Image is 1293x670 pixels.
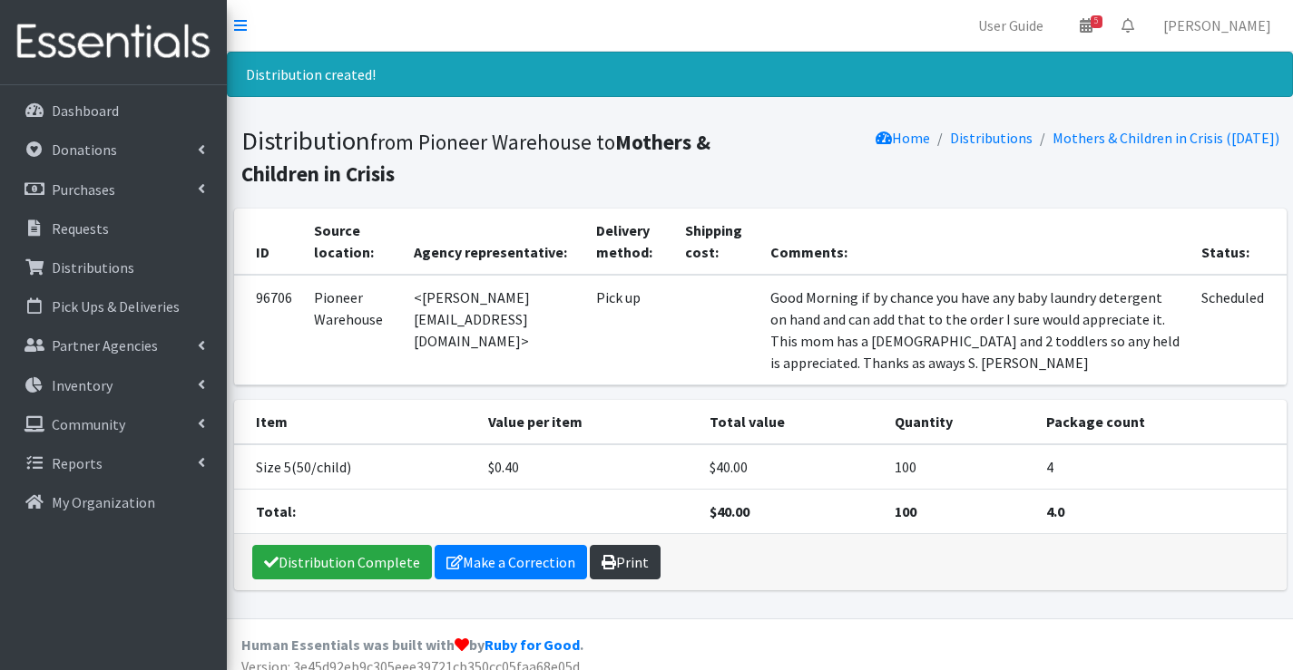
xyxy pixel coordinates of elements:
[7,131,220,168] a: Donations
[403,209,584,275] th: Agency representative:
[1091,15,1102,28] span: 5
[234,209,303,275] th: ID
[699,444,884,490] td: $40.00
[7,210,220,247] a: Requests
[52,102,119,120] p: Dashboard
[884,400,1036,444] th: Quantity
[241,636,583,654] strong: Human Essentials was built with by .
[585,209,674,275] th: Delivery method:
[1035,400,1286,444] th: Package count
[759,275,1190,385] td: Good Morning if by chance you have any baby laundry detergent on hand and can add that to the ord...
[52,415,125,433] p: Community
[1035,444,1286,490] td: 4
[699,400,884,444] th: Total value
[895,502,916,520] strong: 100
[7,249,220,286] a: Distributions
[759,209,1190,275] th: Comments:
[710,502,749,520] strong: $40.00
[241,129,710,187] small: from Pioneer Warehouse to
[403,275,584,385] td: <[PERSON_NAME][EMAIL_ADDRESS][DOMAIN_NAME]>
[52,258,134,277] p: Distributions
[227,52,1293,97] div: Distribution created!
[256,502,296,520] strong: Total:
[477,444,699,490] td: $0.40
[876,129,930,147] a: Home
[1190,209,1286,275] th: Status:
[52,219,109,238] p: Requests
[252,545,432,579] a: Distribution Complete
[1046,502,1064,520] strong: 4.0
[52,141,117,159] p: Donations
[590,545,661,579] a: Print
[234,400,478,444] th: Item
[7,171,220,208] a: Purchases
[950,129,1033,147] a: Distributions
[52,493,155,511] p: My Organization
[477,400,699,444] th: Value per item
[52,336,158,354] p: Partner Agencies
[585,275,674,385] td: Pick up
[52,376,113,394] p: Inventory
[7,288,220,325] a: Pick Ups & Deliveries
[7,12,220,73] img: HumanEssentials
[674,209,760,275] th: Shipping cost:
[241,129,710,187] b: Mothers & Children in Crisis
[241,125,754,188] h1: Distribution
[7,327,220,364] a: Partner Agencies
[234,444,478,490] td: Size 5(50/child)
[7,367,220,403] a: Inventory
[7,406,220,442] a: Community
[7,92,220,129] a: Dashboard
[7,445,220,481] a: Reports
[52,297,180,316] p: Pick Ups & Deliveries
[1053,129,1279,147] a: Mothers & Children in Crisis ([DATE])
[1190,275,1286,385] td: Scheduled
[7,484,220,520] a: My Organization
[52,180,115,199] p: Purchases
[964,7,1058,44] a: User Guide
[303,209,404,275] th: Source location:
[303,275,404,385] td: Pioneer Warehouse
[234,275,303,385] td: 96706
[1065,7,1107,44] a: 5
[52,454,103,472] p: Reports
[884,444,1036,490] td: 100
[435,545,587,579] a: Make a Correction
[1149,7,1286,44] a: [PERSON_NAME]
[485,636,580,654] a: Ruby for Good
